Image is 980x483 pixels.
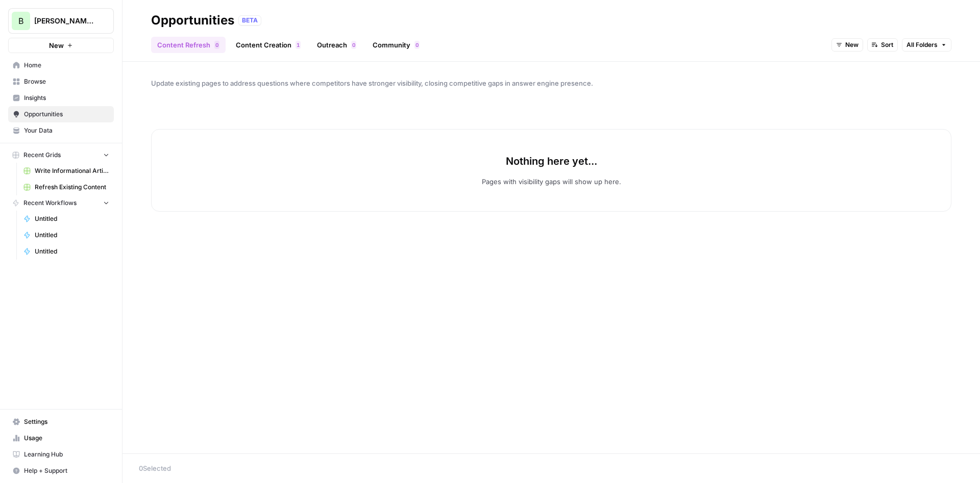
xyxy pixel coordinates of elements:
a: Untitled [19,243,114,260]
a: Settings [8,414,114,430]
a: Your Data [8,122,114,139]
span: All Folders [906,40,938,49]
button: All Folders [902,38,951,52]
span: Recent Grids [23,150,61,160]
span: Your Data [24,126,109,135]
a: Opportunities [8,106,114,122]
div: 1 [296,41,301,49]
span: Refresh Existing Content [35,183,109,192]
span: Untitled [35,214,109,223]
a: Refresh Existing Content [19,179,114,195]
button: New [8,38,114,53]
span: 0 [352,41,355,49]
button: Recent Grids [8,147,114,163]
a: Home [8,57,114,73]
button: Workspace: Bennett Financials [8,8,114,34]
p: Nothing here yet... [506,154,597,168]
span: 1 [297,41,300,49]
a: Content Refresh0 [151,37,226,53]
span: Update existing pages to address questions where competitors have stronger visibility, closing co... [151,78,951,88]
span: Opportunities [24,110,109,119]
span: 0 [215,41,218,49]
div: BETA [238,15,261,26]
span: B [18,15,23,27]
a: Content Creation1 [230,37,307,53]
span: Home [24,61,109,70]
p: Pages with visibility gaps will show up here. [482,176,621,187]
div: Opportunities [151,12,234,29]
a: Insights [8,90,114,106]
button: New [831,38,863,52]
div: 0 [351,41,356,49]
span: Untitled [35,247,109,256]
div: 0 Selected [139,463,964,473]
span: Settings [24,417,109,426]
button: Help + Support [8,463,114,479]
a: Untitled [19,227,114,243]
a: Browse [8,73,114,90]
span: Learning Hub [24,450,109,459]
a: Write Informational Article (1) [19,163,114,179]
span: Browse [24,77,109,86]
a: Usage [8,430,114,446]
span: Untitled [35,231,109,240]
span: Sort [881,40,893,49]
button: Recent Workflows [8,195,114,211]
div: 0 [414,41,420,49]
span: Recent Workflows [23,198,77,208]
span: Insights [24,93,109,103]
div: 0 [214,41,219,49]
span: New [49,40,64,50]
button: Sort [867,38,898,52]
span: New [845,40,859,49]
a: Learning Hub [8,446,114,463]
a: Outreach0 [311,37,362,53]
span: Usage [24,434,109,443]
span: [PERSON_NAME] Financials [34,16,96,26]
span: Help + Support [24,466,109,475]
a: Untitled [19,211,114,227]
a: Community0 [366,37,426,53]
span: 0 [415,41,419,49]
span: Write Informational Article (1) [35,166,109,175]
